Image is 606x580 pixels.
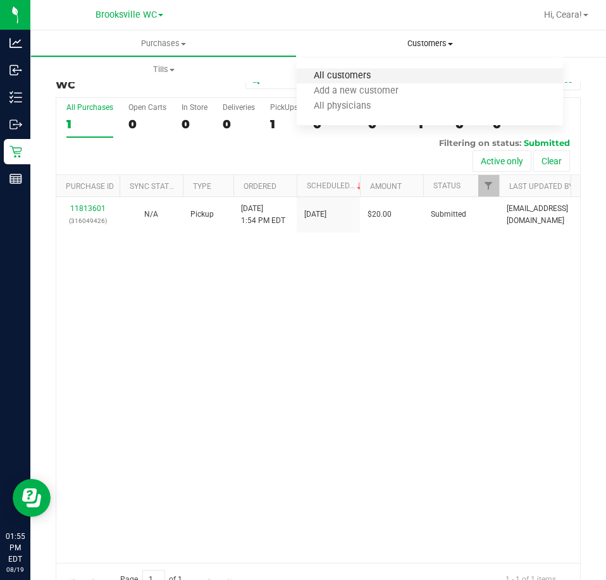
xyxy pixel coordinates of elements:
h3: Purchase Summary: [56,68,231,90]
span: Not Applicable [144,210,158,219]
a: Type [193,182,211,191]
span: Purchases [31,38,296,49]
span: Pickup [190,208,214,221]
div: All Purchases [66,103,113,112]
span: Filtering on status: [439,138,521,148]
div: PickUps [270,103,298,112]
div: 1 [270,117,298,131]
span: Tills [31,64,296,75]
span: Add a new customer [297,86,416,97]
button: Clear [533,150,570,172]
span: [DATE] [304,208,326,221]
span: $20.00 [368,208,392,221]
span: Submitted [431,208,466,221]
iframe: Resource center [13,479,51,517]
a: Tills [30,56,297,83]
p: (316049426) [64,215,112,227]
a: Ordered [244,182,276,191]
div: 0 [223,117,255,131]
span: Hi, Ceara! [544,9,582,20]
inline-svg: Inventory [9,91,22,104]
button: Active only [473,150,531,172]
inline-svg: Analytics [9,37,22,49]
div: 0 [128,117,166,131]
span: Customers [297,38,563,49]
div: Deliveries [223,103,255,112]
inline-svg: Reports [9,172,22,185]
span: All customers [297,71,388,82]
a: Scheduled [307,181,364,190]
div: Open Carts [128,103,166,112]
a: Status [433,181,461,190]
a: Purchase ID [66,182,114,191]
span: [DATE] 1:54 PM EDT [241,203,285,227]
div: 1 [66,117,113,131]
a: 11813601 [70,204,106,213]
a: Purchases [30,30,297,57]
button: N/A [144,208,158,221]
div: In Store [182,103,207,112]
a: Amount [370,182,402,191]
a: Filter [478,175,499,196]
inline-svg: Inbound [9,64,22,76]
p: 01:55 PM EDT [6,531,25,565]
div: 0 [182,117,207,131]
span: All physicians [297,101,388,112]
inline-svg: Retail [9,145,22,158]
span: Brooksville WC [96,9,157,20]
span: Submitted [524,138,570,148]
inline-svg: Outbound [9,118,22,131]
a: Last Updated By [509,182,573,191]
p: 08/19 [6,565,25,574]
a: Sync Status [130,182,178,191]
a: Deliveries [297,56,563,83]
a: Customers All customers Add a new customer All physicians [297,30,563,57]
